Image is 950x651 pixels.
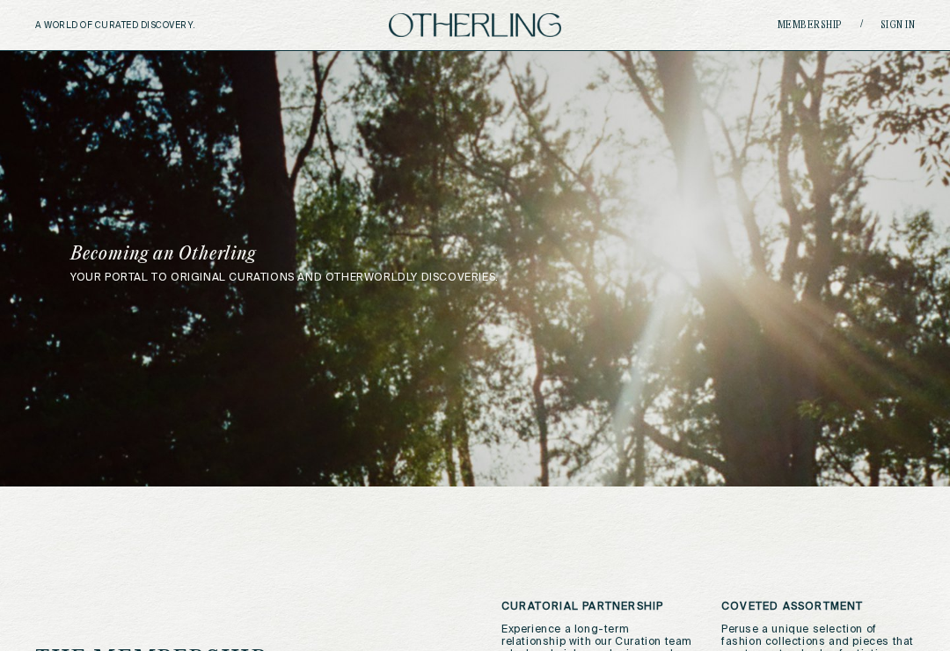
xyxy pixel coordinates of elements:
[389,13,561,37] img: logo
[860,18,863,32] span: /
[778,20,843,31] a: Membership
[501,601,695,613] h3: Curatorial Partnership
[70,245,556,263] h1: Becoming an Otherling
[881,20,916,31] a: Sign in
[70,272,880,284] p: your portal to original curations and otherworldly discoveries.
[35,20,272,31] h5: A WORLD OF CURATED DISCOVERY.
[721,601,915,613] h3: Coveted Assortment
